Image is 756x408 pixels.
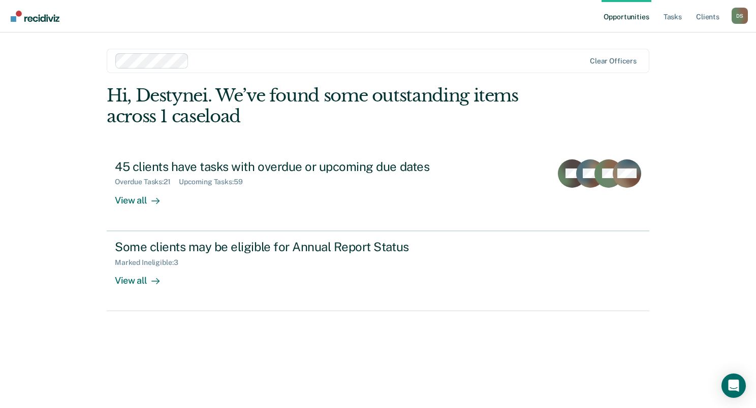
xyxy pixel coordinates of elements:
[732,8,748,24] button: Profile dropdown button
[590,57,637,65] div: Clear officers
[732,8,748,24] div: D S
[115,258,186,267] div: Marked Ineligible : 3
[115,159,471,174] div: 45 clients have tasks with overdue or upcoming due dates
[107,85,541,127] div: Hi, Destynei. We’ve found some outstanding items across 1 caseload
[107,231,649,311] a: Some clients may be eligible for Annual Report StatusMarked Ineligible:3View all
[115,178,179,186] div: Overdue Tasks : 21
[115,266,172,286] div: View all
[721,373,746,398] div: Open Intercom Messenger
[179,178,251,186] div: Upcoming Tasks : 59
[11,11,59,22] img: Recidiviz
[115,186,172,206] div: View all
[115,240,471,254] div: Some clients may be eligible for Annual Report Status
[107,151,649,231] a: 45 clients have tasks with overdue or upcoming due datesOverdue Tasks:21Upcoming Tasks:59View all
